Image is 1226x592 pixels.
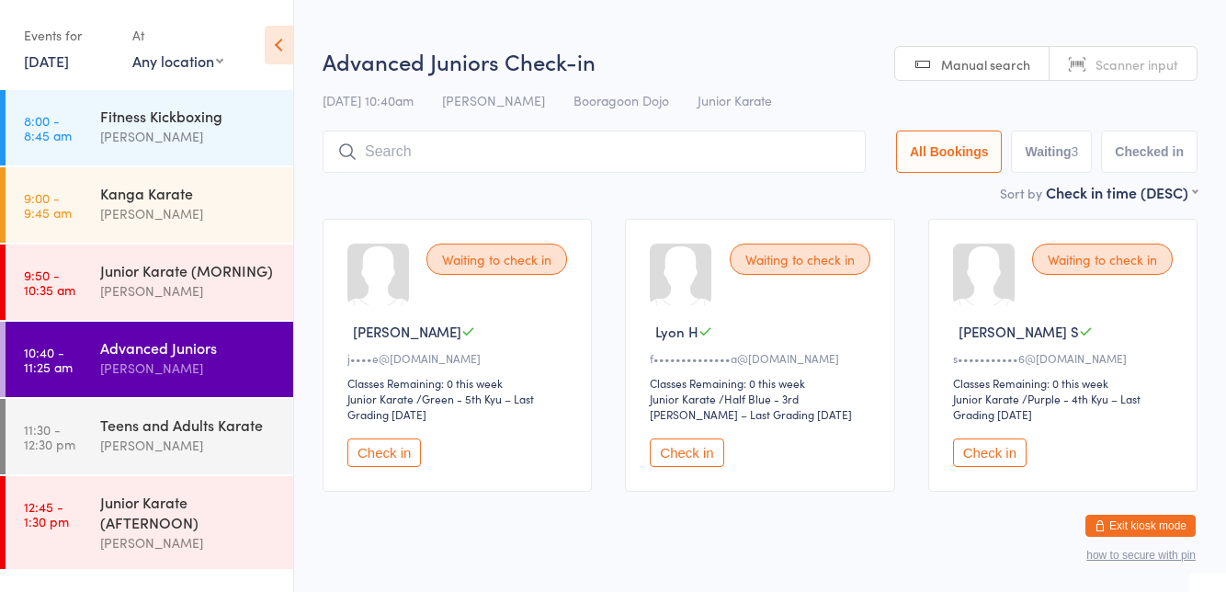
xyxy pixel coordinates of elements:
[24,268,75,297] time: 9:50 - 10:35 am
[6,245,293,320] a: 9:50 -10:35 amJunior Karate (MORNING)[PERSON_NAME]
[323,131,866,173] input: Search
[100,358,278,379] div: [PERSON_NAME]
[1011,131,1092,173] button: Waiting3
[941,55,1030,74] span: Manual search
[353,322,461,341] span: [PERSON_NAME]
[100,260,278,280] div: Junior Karate (MORNING)
[953,391,1019,406] div: Junior Karate
[426,244,567,275] div: Waiting to check in
[100,492,278,532] div: Junior Karate (AFTERNOON)
[953,350,1178,366] div: s•••••••••••6@[DOMAIN_NAME]
[1000,184,1042,202] label: Sort by
[347,350,573,366] div: j••••e@[DOMAIN_NAME]
[1032,244,1173,275] div: Waiting to check in
[1085,515,1196,537] button: Exit kiosk mode
[655,322,698,341] span: Lyon H
[650,375,875,391] div: Classes Remaining: 0 this week
[650,438,723,467] button: Check in
[650,391,852,422] span: / Half Blue - 3rd [PERSON_NAME] – Last Grading [DATE]
[100,183,278,203] div: Kanga Karate
[650,350,875,366] div: f••••••••••••••a@[DOMAIN_NAME]
[24,20,114,51] div: Events for
[1086,549,1196,562] button: how to secure with pin
[573,91,669,109] span: Booragoon Dojo
[6,90,293,165] a: 8:00 -8:45 amFitness Kickboxing[PERSON_NAME]
[132,20,223,51] div: At
[100,415,278,435] div: Teens and Adults Karate
[24,113,72,142] time: 8:00 - 8:45 am
[6,476,293,569] a: 12:45 -1:30 pmJunior Karate (AFTERNOON)[PERSON_NAME]
[347,375,573,391] div: Classes Remaining: 0 this week
[953,438,1027,467] button: Check in
[132,51,223,71] div: Any location
[1101,131,1198,173] button: Checked in
[24,422,75,451] time: 11:30 - 12:30 pm
[100,435,278,456] div: [PERSON_NAME]
[6,167,293,243] a: 9:00 -9:45 amKanga Karate[PERSON_NAME]
[730,244,870,275] div: Waiting to check in
[323,46,1198,76] h2: Advanced Juniors Check-in
[100,106,278,126] div: Fitness Kickboxing
[100,532,278,553] div: [PERSON_NAME]
[100,337,278,358] div: Advanced Juniors
[100,126,278,147] div: [PERSON_NAME]
[347,391,414,406] div: Junior Karate
[323,91,414,109] span: [DATE] 10:40am
[959,322,1079,341] span: [PERSON_NAME] S
[24,499,69,529] time: 12:45 - 1:30 pm
[347,438,421,467] button: Check in
[24,345,73,374] time: 10:40 - 11:25 am
[1072,144,1079,159] div: 3
[100,280,278,302] div: [PERSON_NAME]
[100,203,278,224] div: [PERSON_NAME]
[896,131,1003,173] button: All Bookings
[24,190,72,220] time: 9:00 - 9:45 am
[1095,55,1178,74] span: Scanner input
[953,375,1178,391] div: Classes Remaining: 0 this week
[6,399,293,474] a: 11:30 -12:30 pmTeens and Adults Karate[PERSON_NAME]
[698,91,772,109] span: Junior Karate
[1046,182,1198,202] div: Check in time (DESC)
[442,91,545,109] span: [PERSON_NAME]
[650,391,716,406] div: Junior Karate
[953,391,1141,422] span: / Purple - 4th Kyu – Last Grading [DATE]
[24,51,69,71] a: [DATE]
[6,322,293,397] a: 10:40 -11:25 amAdvanced Juniors[PERSON_NAME]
